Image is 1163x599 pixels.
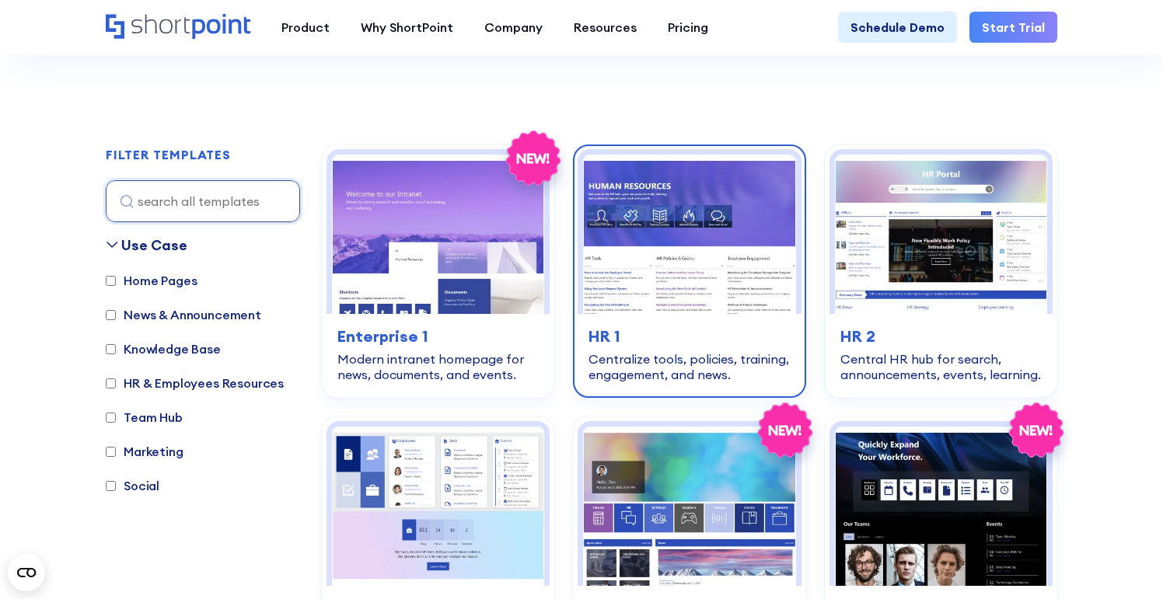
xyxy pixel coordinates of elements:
[588,351,790,382] div: Centralize tools, policies, training, engagement, and news.
[106,374,284,392] label: HR & Employees Resources
[361,18,453,37] div: Why ShortPoint
[106,14,250,40] a: Home
[835,155,1047,314] img: HR 2 - HR Intranet Portal: Central HR hub for search, announcements, events, learning.
[588,325,790,348] h3: HR 1
[583,427,795,586] img: HR 4 – SharePoint HR Intranet Template: Streamline news, policies, training, events, and workflow...
[266,12,345,43] a: Product
[106,340,221,358] label: Knowledge Base
[838,12,957,43] a: Schedule Demo
[332,427,544,586] img: HR 3 – HR Intranet Template: All‑in‑one space for news, events, and documents.
[322,145,554,398] a: Enterprise 1 – SharePoint Homepage Design: Modern intranet homepage for news, documents, and even...
[583,155,795,314] img: HR 1 – Human Resources Template: Centralize tools, policies, training, engagement, and news.
[106,476,159,495] label: Social
[825,145,1057,398] a: HR 2 - HR Intranet Portal: Central HR hub for search, announcements, events, learning.HR 2Central...
[106,447,116,457] input: Marketing
[106,305,261,324] label: News & Announcement
[106,310,116,320] input: News & Announcement
[835,427,1047,586] img: HR 5 – Human Resource Template: Modern hub for people, policies, events, and tools.
[106,481,116,491] input: Social
[652,12,724,43] a: Pricing
[337,351,539,382] div: Modern intranet homepage for news, documents, and events.
[106,148,231,162] h2: FILTER TEMPLATES
[345,12,469,43] a: Why ShortPoint
[840,351,1042,382] div: Central HR hub for search, announcements, events, learning.
[106,378,116,388] input: HR & Employees Resources
[8,554,45,591] button: Open CMP widget
[558,12,652,43] a: Resources
[106,344,116,354] input: Knowledge Base
[883,419,1163,599] iframe: Chat Widget
[469,12,558,43] a: Company
[969,12,1057,43] a: Start Trial
[106,413,116,423] input: Team Hub
[106,442,183,461] label: Marketing
[121,235,187,256] div: Use Case
[106,408,183,427] label: Team Hub
[332,155,544,314] img: Enterprise 1 – SharePoint Homepage Design: Modern intranet homepage for news, documents, and events.
[337,325,539,348] h3: Enterprise 1
[573,145,805,398] a: HR 1 – Human Resources Template: Centralize tools, policies, training, engagement, and news.HR 1C...
[840,325,1042,348] h3: HR 2
[106,276,116,286] input: Home Pages
[106,180,300,222] input: search all templates
[668,18,708,37] div: Pricing
[574,18,637,37] div: Resources
[484,18,543,37] div: Company
[106,271,197,290] label: Home Pages
[281,18,330,37] div: Product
